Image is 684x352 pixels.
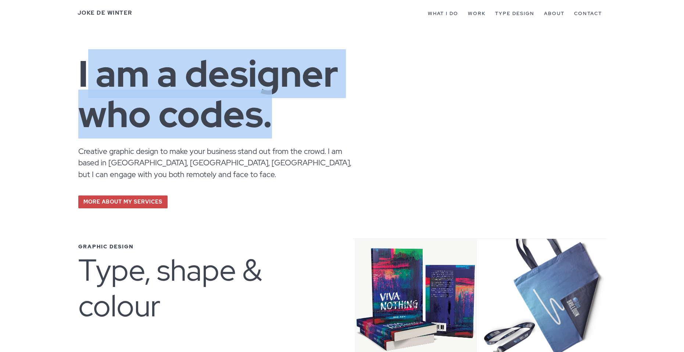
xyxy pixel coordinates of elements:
[78,238,280,252] h2: Graphic Design
[574,10,602,17] a: Contact
[428,10,458,17] a: What I do
[78,54,408,146] h1: I am a designer who codes.
[468,10,486,17] a: Work
[78,195,168,208] a: More about my services
[544,10,565,17] a: About
[78,146,361,219] p: Creative graphic design to make your business stand out from the crowd. I am based in [GEOGRAPHIC...
[495,10,534,17] a: Type Design
[78,9,132,17] a: Joke De Winter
